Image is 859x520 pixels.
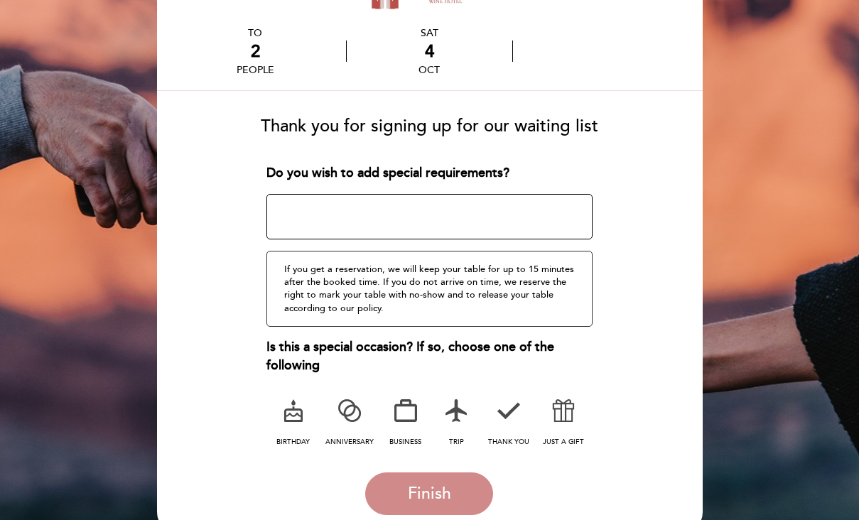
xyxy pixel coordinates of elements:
[237,27,274,39] div: TO
[266,338,593,374] div: Is this a special occasion? If so, choose one of the following
[389,438,421,446] span: business
[449,438,464,446] span: trip
[325,438,374,446] span: anniversary
[365,472,493,515] button: Finish
[237,41,274,62] div: 2
[266,251,593,327] div: If you get a reservation, we will keep your table for up to 15 minutes after the booked time. If ...
[408,484,451,504] span: Finish
[347,27,512,39] div: Sat
[347,41,512,62] div: 4
[543,438,584,446] span: just a gift
[266,164,593,183] div: Do you wish to add special requirements?
[261,116,598,136] span: Thank you for signing up for our waiting list
[488,438,529,446] span: thank you
[347,64,512,76] div: Oct
[276,438,310,446] span: birthday
[237,64,274,76] div: people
